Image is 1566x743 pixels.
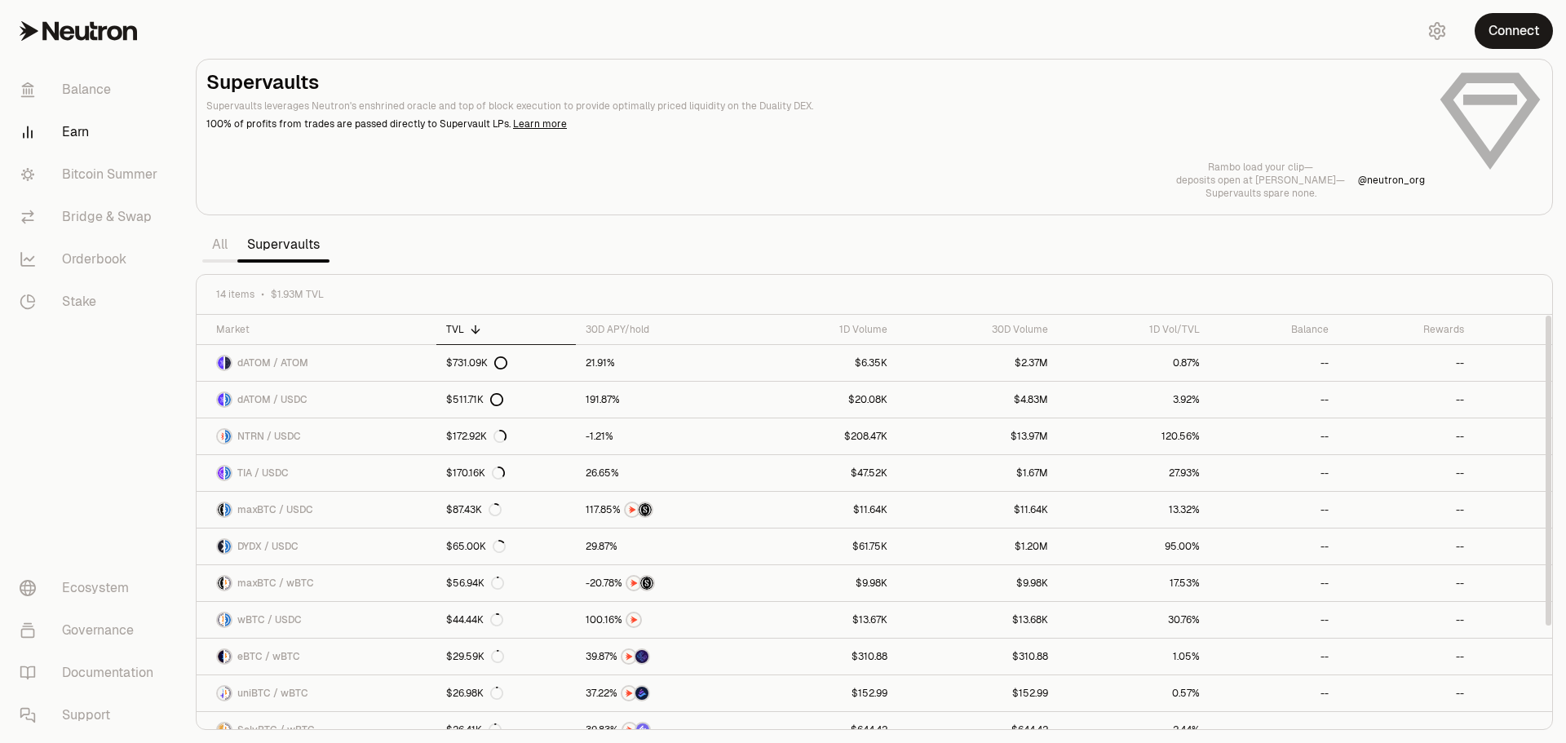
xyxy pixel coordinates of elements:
a: uniBTC LogowBTC LogouniBTC / wBTC [197,675,436,711]
a: -- [1338,602,1473,638]
a: Learn more [513,117,567,130]
img: Structured Points [639,503,652,516]
span: maxBTC / USDC [237,503,313,516]
p: Rambo load your clip— [1176,161,1345,174]
div: 1D Vol/TVL [1068,323,1200,336]
img: Structured Points [640,577,653,590]
a: $13.97M [897,418,1059,454]
button: NTRNStructured Points [586,575,740,591]
button: NTRNSolv Points [586,722,740,738]
button: NTRN [586,612,740,628]
button: NTRNBedrock Diamonds [586,685,740,701]
a: -- [1338,418,1473,454]
a: 27.93% [1058,455,1210,491]
a: Balance [7,69,176,111]
a: -- [1210,345,1338,381]
a: $152.99 [750,675,897,711]
div: $65.00K [446,540,506,553]
button: NTRNStructured Points [586,502,740,518]
img: NTRN [626,503,639,516]
div: $26.98K [446,687,503,700]
div: $44.44K [446,613,503,626]
a: Bitcoin Summer [7,153,176,196]
div: $172.92K [446,430,507,443]
div: Rewards [1348,323,1463,336]
a: -- [1210,602,1338,638]
a: $152.99 [897,675,1059,711]
a: $208.47K [750,418,897,454]
img: NTRN Logo [218,430,223,443]
div: 30D APY/hold [586,323,740,336]
img: NTRN [627,577,640,590]
div: $56.94K [446,577,504,590]
p: 100% of profits from trades are passed directly to Supervault LPs. [206,117,1425,131]
a: -- [1338,529,1473,564]
a: Support [7,694,176,736]
a: $87.43K [436,492,575,528]
a: NTRNStructured Points [576,492,750,528]
a: $1.67M [897,455,1059,491]
a: dATOM LogoUSDC LogodATOM / USDC [197,382,436,418]
img: NTRN [627,613,640,626]
a: $26.98K [436,675,575,711]
img: uniBTC Logo [218,687,223,700]
a: $9.98K [750,565,897,601]
a: $310.88 [750,639,897,674]
a: $731.09K [436,345,575,381]
span: NTRN / USDC [237,430,301,443]
a: Earn [7,111,176,153]
a: 0.87% [1058,345,1210,381]
a: -- [1210,382,1338,418]
a: -- [1338,455,1473,491]
img: USDC Logo [225,613,231,626]
img: TIA Logo [218,467,223,480]
a: $172.92K [436,418,575,454]
a: $1.20M [897,529,1059,564]
img: USDC Logo [225,467,231,480]
div: $29.59K [446,650,504,663]
img: eBTC Logo [218,650,223,663]
a: Governance [7,609,176,652]
a: NTRNBedrock Diamonds [576,675,750,711]
a: -- [1338,345,1473,381]
span: DYDX / USDC [237,540,299,553]
a: -- [1210,418,1338,454]
div: Market [216,323,427,336]
a: $11.64K [897,492,1059,528]
a: Documentation [7,652,176,694]
a: $511.71K [436,382,575,418]
img: DYDX Logo [218,540,223,553]
a: -- [1338,639,1473,674]
img: NTRN [623,723,636,736]
div: Balance [1219,323,1329,336]
a: Rambo load your clip—deposits open at [PERSON_NAME]—Supervaults spare none. [1176,161,1345,200]
a: $6.35K [750,345,897,381]
div: $87.43K [446,503,502,516]
a: $13.68K [897,602,1059,638]
a: $2.37M [897,345,1059,381]
span: maxBTC / wBTC [237,577,314,590]
a: $44.44K [436,602,575,638]
a: -- [1338,565,1473,601]
a: -- [1210,639,1338,674]
a: 1.05% [1058,639,1210,674]
a: -- [1210,565,1338,601]
img: dATOM Logo [218,356,223,369]
div: 30D Volume [907,323,1049,336]
a: $61.75K [750,529,897,564]
span: wBTC / USDC [237,613,302,626]
p: deposits open at [PERSON_NAME]— [1176,174,1345,187]
h2: Supervaults [206,69,1425,95]
a: 3.92% [1058,382,1210,418]
a: -- [1338,675,1473,711]
a: 30.76% [1058,602,1210,638]
a: @neutron_org [1358,174,1425,187]
img: Solv Points [636,723,649,736]
span: dATOM / ATOM [237,356,308,369]
span: $1.93M TVL [271,288,324,301]
span: 14 items [216,288,254,301]
a: -- [1210,529,1338,564]
div: $511.71K [446,393,503,406]
a: 95.00% [1058,529,1210,564]
img: maxBTC Logo [218,577,223,590]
